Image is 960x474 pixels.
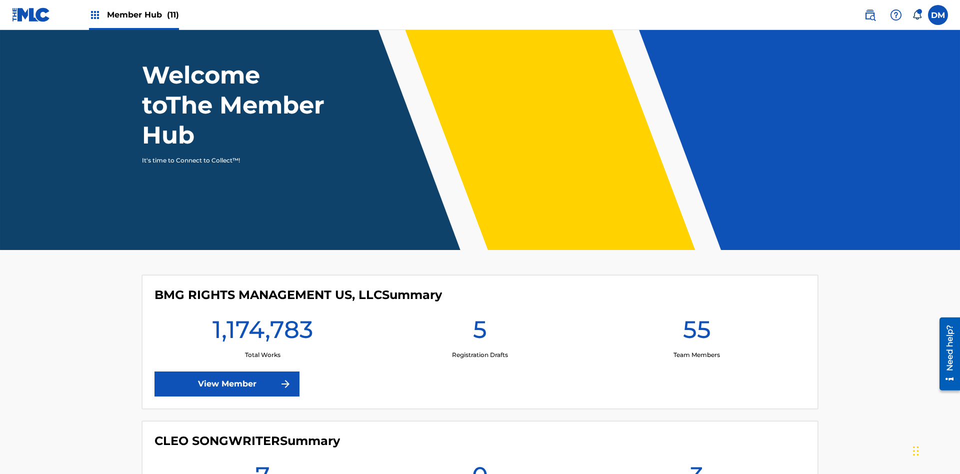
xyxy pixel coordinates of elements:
span: Member Hub [107,9,179,20]
p: Team Members [673,350,720,359]
img: MLC Logo [12,7,50,22]
h1: 5 [473,314,487,350]
img: help [890,9,902,21]
iframe: Chat Widget [910,426,960,474]
div: User Menu [928,5,948,25]
span: (11) [167,10,179,19]
div: Help [886,5,906,25]
a: View Member [154,371,299,396]
div: Drag [913,436,919,466]
p: Total Works [245,350,280,359]
p: It's time to Connect to Collect™! [142,156,315,165]
h1: Welcome to The Member Hub [142,60,329,150]
h4: BMG RIGHTS MANAGEMENT US, LLC [154,287,442,302]
h4: CLEO SONGWRITER [154,433,340,448]
h1: 55 [683,314,711,350]
div: Notifications [912,10,922,20]
img: Top Rightsholders [89,9,101,21]
img: search [864,9,876,21]
img: f7272a7cc735f4ea7f67.svg [279,378,291,390]
iframe: Resource Center [932,313,960,395]
p: Registration Drafts [452,350,508,359]
a: Public Search [860,5,880,25]
h1: 1,174,783 [212,314,313,350]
